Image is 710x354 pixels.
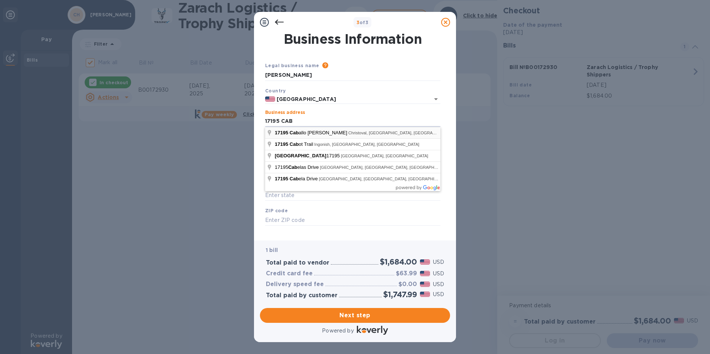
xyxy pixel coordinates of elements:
[420,259,430,265] img: USD
[275,141,299,147] span: 17195 Cab
[275,95,420,104] input: Select country
[266,270,313,277] h3: Credit card fee
[357,326,388,335] img: Logo
[275,176,299,181] span: 17195 Cab
[275,164,320,170] span: 17195 elas Drive
[265,208,288,213] b: ZIP code
[433,270,444,278] p: USD
[420,271,430,276] img: USD
[288,164,297,170] span: Cab
[383,290,417,299] h2: $1,747.99
[275,153,326,158] span: [GEOGRAPHIC_DATA]
[265,214,440,226] input: Enter ZIP code
[260,308,450,323] button: Next step
[265,63,319,68] b: Legal business name
[420,282,430,287] img: USD
[322,327,354,335] p: Powered by
[266,281,324,288] h3: Delivery speed fee
[265,88,286,94] b: Country
[433,281,444,288] p: USD
[265,116,440,127] input: Enter address
[356,20,359,25] span: 3
[265,111,305,115] label: Business address
[275,176,319,181] span: ela Drive
[265,96,275,102] img: US
[275,130,348,135] span: allo [PERSON_NAME]
[380,257,417,266] h2: $1,684.00
[433,291,444,298] p: USD
[348,131,456,135] span: Christoval, [GEOGRAPHIC_DATA], [GEOGRAPHIC_DATA]
[319,177,451,181] span: [GEOGRAPHIC_DATA], [GEOGRAPHIC_DATA], [GEOGRAPHIC_DATA]
[356,20,369,25] b: of 3
[290,130,299,135] span: Cab
[275,141,314,147] span: ot Trail
[275,153,341,158] span: 17195
[266,259,329,266] h3: Total paid to vendor
[314,142,419,147] span: Ingonish, [GEOGRAPHIC_DATA], [GEOGRAPHIC_DATA]
[420,292,430,297] img: USD
[275,130,288,135] span: 17195
[433,258,444,266] p: USD
[265,70,440,81] input: Enter legal business name
[266,311,444,320] span: Next step
[396,270,417,277] h3: $63.99
[266,292,338,299] h3: Total paid by customer
[341,154,428,158] span: [GEOGRAPHIC_DATA], [GEOGRAPHIC_DATA]
[264,31,442,47] h1: Business Information
[431,94,441,104] button: Open
[266,247,278,253] b: 1 bill
[398,281,417,288] h3: $0.00
[265,190,440,201] input: Enter state
[320,165,452,170] span: [GEOGRAPHIC_DATA], [GEOGRAPHIC_DATA], [GEOGRAPHIC_DATA]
